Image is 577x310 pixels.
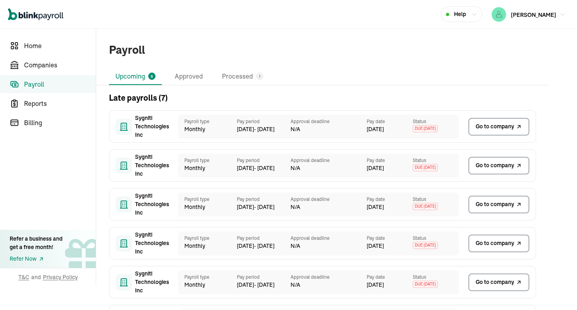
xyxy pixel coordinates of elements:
span: [PERSON_NAME] [511,11,556,18]
span: Monthly [184,203,230,211]
span: Pay period [237,196,291,203]
span: Monthly [184,125,230,134]
a: Go to company [468,118,529,136]
span: Billing [24,118,96,128]
h2: Late payrolls ( 7 ) [109,92,167,104]
span: Status [413,157,459,164]
span: Payroll type [184,157,230,164]
span: Pay period [237,274,291,281]
span: Pay period [237,235,291,242]
span: Status [413,274,459,281]
span: Due [DATE] [413,281,438,288]
span: Status [413,196,459,203]
button: [PERSON_NAME] [488,6,569,23]
span: Pay date [367,235,413,242]
span: and [31,273,41,281]
span: N/A [291,242,367,250]
span: N/A [291,203,367,211]
h1: Payroll [109,42,145,59]
span: Due [DATE] [413,242,438,249]
span: 1 [259,73,260,79]
span: Status [413,118,459,125]
li: Processed [216,68,270,85]
span: Go to company [476,200,514,209]
span: Sygniti Technologies Inc [135,153,175,178]
span: Home [24,41,96,51]
span: Payroll type [184,118,230,125]
span: Pay date [367,118,413,125]
nav: Global [8,3,63,26]
span: [DATE] [367,164,384,172]
span: Approval deadline [291,235,367,242]
span: [DATE] [367,281,384,289]
span: Go to company [476,161,514,170]
span: N/A [291,281,367,289]
span: Due [DATE] [413,125,438,132]
span: Monthly [184,281,230,289]
span: Payroll type [184,235,230,242]
span: [DATE] - [DATE] [237,125,291,134]
span: Pay period [237,157,291,164]
span: Approval deadline [291,157,367,164]
span: Due [DATE] [413,164,438,171]
span: Payroll type [184,196,230,203]
span: [DATE] [367,203,384,211]
span: Sygniti Technologies Inc [135,114,175,139]
span: Approval deadline [291,196,367,203]
li: Upcoming [109,68,162,85]
span: [DATE] - [DATE] [237,164,291,172]
span: Pay period [237,118,291,125]
span: Companies [24,60,96,70]
span: Reports [24,99,96,108]
span: Monthly [184,164,230,172]
span: Pay date [367,196,413,203]
span: [DATE] - [DATE] [237,281,291,289]
a: Refer Now [10,255,63,263]
span: Sygniti Technologies Inc [135,269,175,295]
span: N/A [291,125,367,134]
span: Approval deadline [291,274,367,281]
a: Go to company [468,157,529,174]
span: Status [413,235,459,242]
span: Go to company [476,122,514,131]
li: Approved [168,68,209,85]
a: Go to company [468,196,529,213]
button: Help [441,6,482,22]
span: Monthly [184,242,230,250]
span: Sygniti Technologies Inc [135,192,175,217]
span: [DATE] - [DATE] [237,203,291,211]
span: Approval deadline [291,118,367,125]
iframe: Chat Widget [444,223,577,310]
span: Payroll [24,79,96,89]
span: Pay date [367,274,413,281]
span: 8 [151,73,153,79]
span: Privacy Policy [43,273,78,281]
span: Pay date [367,157,413,164]
span: T&C [18,273,29,281]
span: Help [454,10,466,18]
span: [DATE] [367,242,384,250]
span: Sygniti Technologies Inc [135,231,175,256]
span: Due [DATE] [413,203,438,210]
div: Refer a business and get a free month! [10,235,63,251]
span: Payroll type [184,274,230,281]
span: [DATE] - [DATE] [237,242,291,250]
span: N/A [291,164,367,172]
span: [DATE] [367,125,384,134]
